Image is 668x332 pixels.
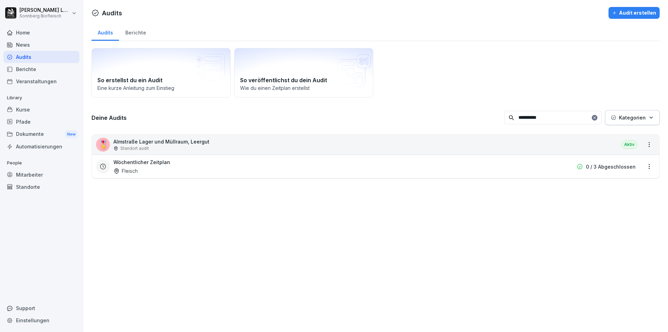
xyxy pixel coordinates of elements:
button: Audit erstellen [609,7,660,19]
div: Support [3,302,79,314]
a: Home [3,26,79,39]
div: Fleisch [113,167,138,175]
a: Mitarbeiter [3,169,79,181]
a: Berichte [3,63,79,75]
div: Aktiv [622,140,637,149]
div: 🎖️ [96,138,110,152]
h3: Deine Audits [92,114,501,122]
a: So erstellst du ein AuditEine kurze Anleitung zum Einstieg [92,48,231,98]
a: So veröffentlichst du dein AuditWie du einen Zeitplan erstellst [234,48,373,98]
a: Pfade [3,116,79,128]
h1: Audits [102,8,122,18]
a: Audits [3,51,79,63]
p: 0 / 3 Abgeschlossen [586,163,636,170]
div: New [65,130,77,138]
a: Berichte [119,23,152,41]
p: Library [3,92,79,103]
a: Automatisierungen [3,140,79,153]
p: Sonnberg Biofleisch [19,14,70,18]
button: Kategorien [605,110,660,125]
h2: So veröffentlichst du dein Audit [240,76,367,84]
a: DokumenteNew [3,128,79,141]
a: Veranstaltungen [3,75,79,87]
h3: Wöchentlicher Zeitplan [113,159,170,166]
p: Wie du einen Zeitplan erstellst [240,84,367,92]
a: Audits [92,23,119,41]
div: Dokumente [3,128,79,141]
h2: So erstellst du ein Audit [97,76,225,84]
a: News [3,39,79,51]
a: Standorte [3,181,79,193]
div: Audit erstellen [612,9,656,17]
a: Kurse [3,103,79,116]
p: Eine kurze Anleitung zum Einstieg [97,84,225,92]
a: Einstellungen [3,314,79,326]
p: Almstraße Lager und Müllraum, Leergut [113,138,209,145]
p: Kategorien [619,114,646,121]
p: [PERSON_NAME] Lumetsberger [19,7,70,13]
p: Standort audit [120,145,149,152]
p: People [3,157,79,169]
